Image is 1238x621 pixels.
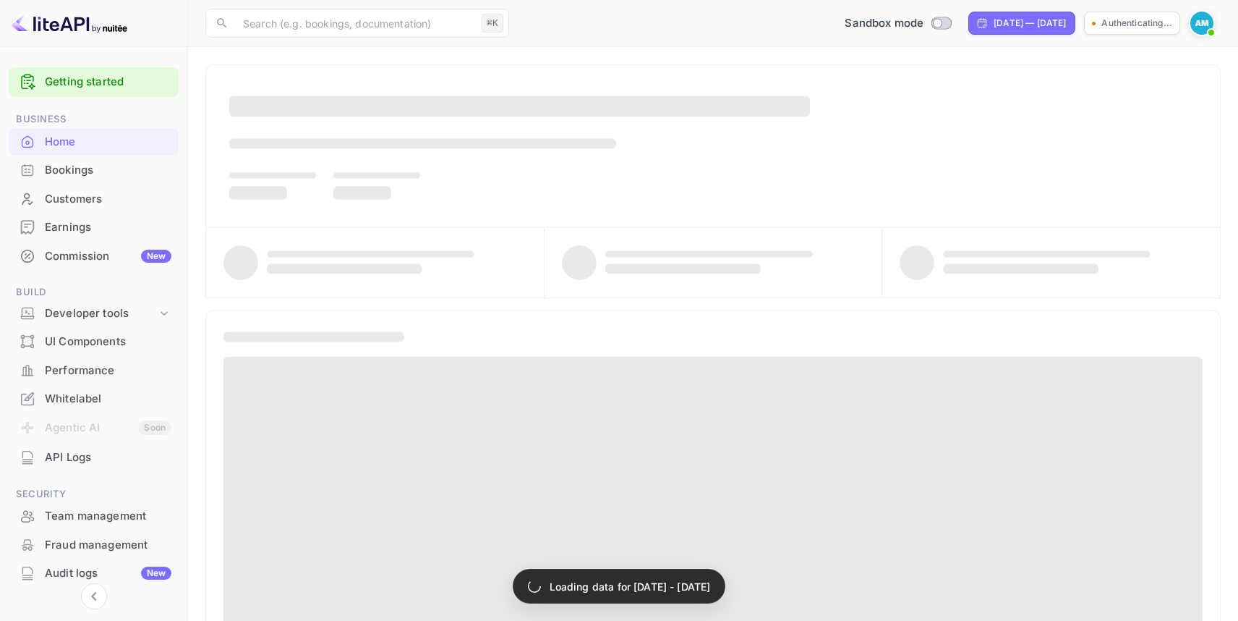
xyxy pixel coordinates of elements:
[9,328,179,355] a: UI Components
[234,9,476,38] input: Search (e.g. bookings, documentation)
[45,508,171,525] div: Team management
[45,565,171,582] div: Audit logs
[9,444,179,472] div: API Logs
[482,14,503,33] div: ⌘K
[9,67,179,97] div: Getting started
[141,250,171,263] div: New
[9,444,179,470] a: API Logs
[839,15,957,32] div: Switch to Production mode
[9,602,179,618] span: Marketing
[9,214,179,240] a: Earnings
[9,502,179,531] div: Team management
[9,214,179,242] div: Earnings
[45,219,171,236] div: Earnings
[45,449,171,466] div: API Logs
[81,583,107,609] button: Collapse navigation
[45,162,171,179] div: Bookings
[45,248,171,265] div: Commission
[45,191,171,208] div: Customers
[9,185,179,212] a: Customers
[45,134,171,151] div: Home
[45,363,171,379] div: Performance
[9,385,179,412] a: Whitelabel
[9,242,179,269] a: CommissionNew
[9,128,179,155] a: Home
[9,357,179,384] a: Performance
[45,74,171,90] a: Getting started
[9,559,179,588] div: Audit logsNew
[9,156,179,185] div: Bookings
[9,357,179,385] div: Performance
[9,328,179,356] div: UI Components
[9,128,179,156] div: Home
[45,334,171,350] div: UI Components
[9,385,179,413] div: Whitelabel
[9,559,179,586] a: Audit logsNew
[845,15,923,32] span: Sandbox mode
[141,567,171,580] div: New
[1101,17,1172,30] p: Authenticating...
[994,17,1066,30] div: [DATE] — [DATE]
[1190,12,1213,35] img: Abdel Kader Maguiraga
[9,156,179,183] a: Bookings
[9,284,179,300] span: Build
[45,537,171,554] div: Fraud management
[9,531,179,559] div: Fraud management
[9,185,179,214] div: Customers
[9,111,179,127] span: Business
[9,242,179,271] div: CommissionNew
[550,579,711,594] p: Loading data for [DATE] - [DATE]
[45,391,171,407] div: Whitelabel
[9,502,179,529] a: Team management
[9,531,179,558] a: Fraud management
[9,486,179,502] span: Security
[45,305,157,322] div: Developer tools
[12,12,127,35] img: LiteAPI logo
[9,301,179,326] div: Developer tools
